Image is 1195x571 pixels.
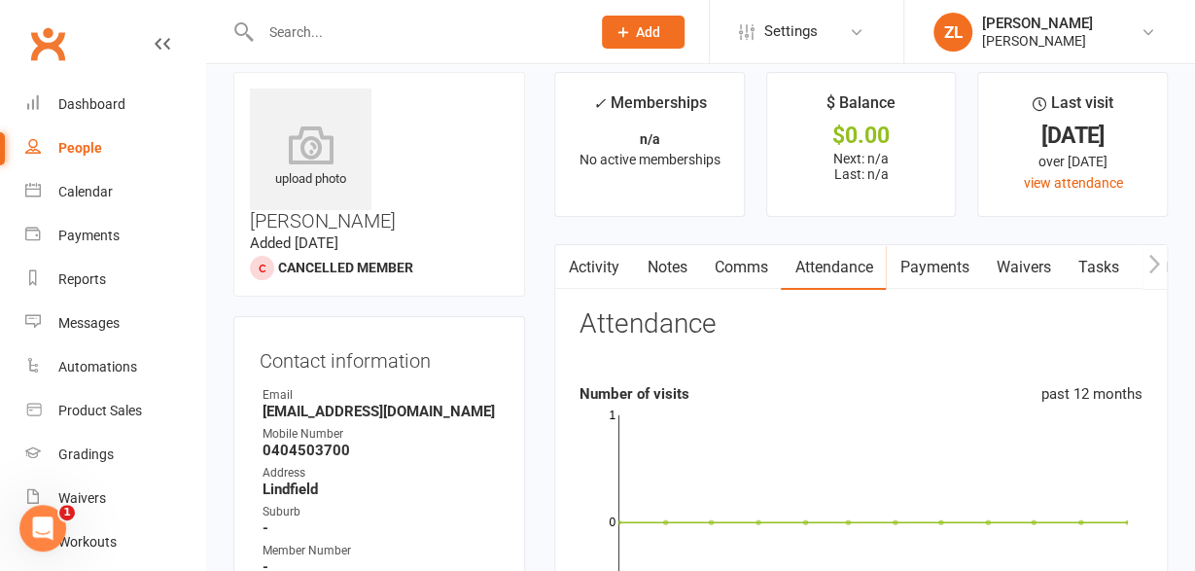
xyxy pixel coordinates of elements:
[1033,90,1113,125] div: Last visit
[555,245,633,290] a: Activity
[25,214,205,258] a: Payments
[25,433,205,477] a: Gradings
[263,519,499,537] strong: -
[25,302,205,345] a: Messages
[636,24,660,40] span: Add
[700,245,781,290] a: Comms
[826,90,896,125] div: $ Balance
[982,245,1064,290] a: Waivers
[263,481,499,498] strong: Lindfield
[996,125,1149,146] div: [DATE]
[886,245,982,290] a: Payments
[58,96,125,112] div: Dashboard
[58,534,117,550] div: Workouts
[593,94,606,113] i: ✓
[764,10,818,54] span: Settings
[263,503,499,521] div: Suburb
[58,359,137,375] div: Automations
[250,125,371,190] div: upload photo
[58,315,120,331] div: Messages
[58,403,142,418] div: Product Sales
[58,228,120,243] div: Payments
[996,151,1149,172] div: over [DATE]
[25,477,205,520] a: Waivers
[1023,175,1122,191] a: view attendance
[59,505,75,520] span: 1
[25,520,205,564] a: Workouts
[580,152,721,167] span: No active memberships
[933,13,972,52] div: ZL
[19,505,66,552] iframe: Intercom live chat
[25,258,205,302] a: Reports
[263,464,499,482] div: Address
[633,245,700,290] a: Notes
[58,184,113,199] div: Calendar
[25,389,205,433] a: Product Sales
[263,403,499,420] strong: [EMAIL_ADDRESS][DOMAIN_NAME]
[250,89,509,232] h3: [PERSON_NAME]
[260,342,499,372] h3: Contact information
[982,32,1093,50] div: [PERSON_NAME]
[640,131,660,147] strong: n/a
[58,271,106,287] div: Reports
[785,125,938,146] div: $0.00
[580,385,688,403] strong: Number of visits
[25,83,205,126] a: Dashboard
[1064,245,1132,290] a: Tasks
[58,446,114,462] div: Gradings
[982,15,1093,32] div: [PERSON_NAME]
[263,425,499,444] div: Mobile Number
[58,140,102,156] div: People
[25,345,205,389] a: Automations
[250,234,338,252] time: Added [DATE]
[781,245,886,290] a: Attendance
[278,260,413,275] span: Cancelled member
[263,442,499,459] strong: 0404503700
[25,170,205,214] a: Calendar
[593,90,707,126] div: Memberships
[263,386,499,405] div: Email
[58,490,106,506] div: Waivers
[255,18,577,46] input: Search...
[785,151,938,182] p: Next: n/a Last: n/a
[23,19,72,68] a: Clubworx
[1041,382,1142,406] div: past 12 months
[580,309,715,339] h3: Attendance
[25,126,205,170] a: People
[602,16,685,49] button: Add
[263,542,499,560] div: Member Number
